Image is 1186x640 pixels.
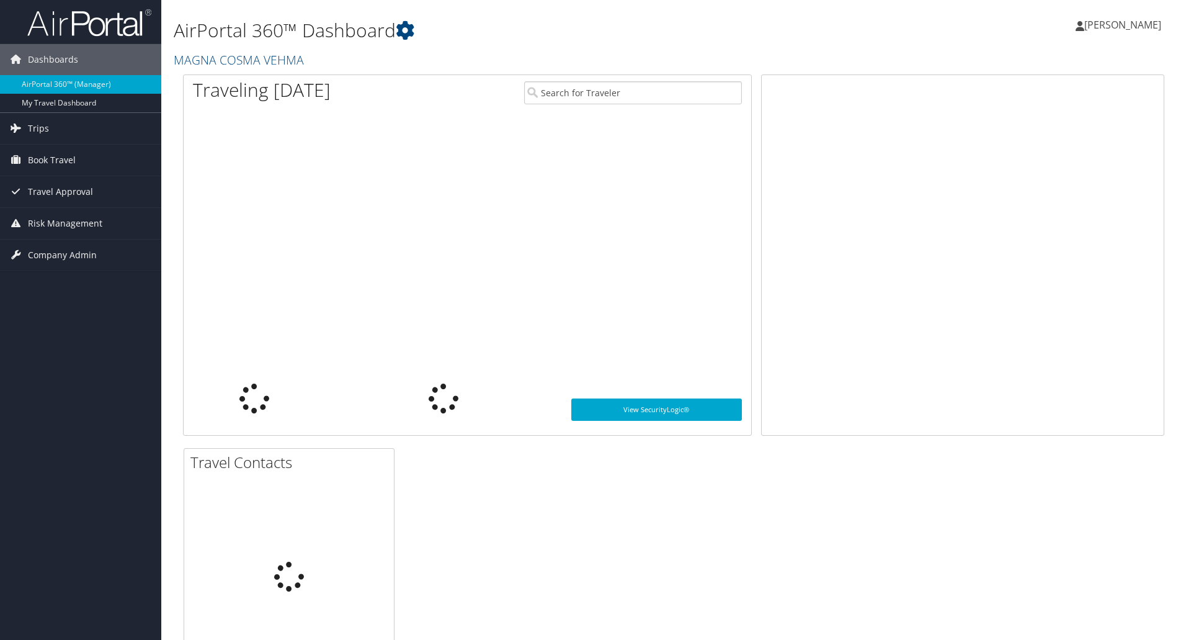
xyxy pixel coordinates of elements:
[1084,18,1161,32] span: [PERSON_NAME]
[28,113,49,144] span: Trips
[27,8,151,37] img: airportal-logo.png
[28,44,78,75] span: Dashboards
[524,81,742,104] input: Search for Traveler
[190,452,394,473] h2: Travel Contacts
[571,399,742,421] a: View SecurityLogic®
[193,77,331,103] h1: Traveling [DATE]
[174,52,307,68] a: MAGNA COSMA VEHMA
[28,176,93,207] span: Travel Approval
[174,17,840,43] h1: AirPortal 360™ Dashboard
[28,145,76,176] span: Book Travel
[28,208,102,239] span: Risk Management
[1076,6,1174,43] a: [PERSON_NAME]
[28,240,97,271] span: Company Admin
